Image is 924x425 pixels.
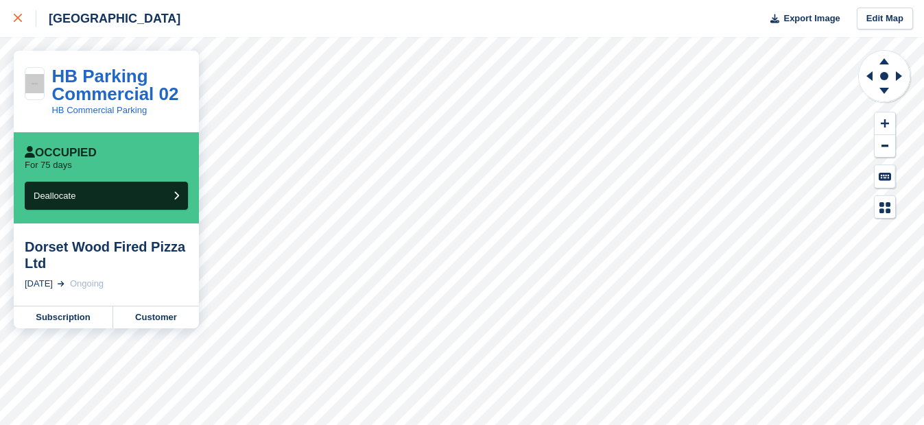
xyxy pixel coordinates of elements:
[857,8,913,30] a: Edit Map
[34,191,75,201] span: Deallocate
[783,12,840,25] span: Export Image
[113,306,199,328] a: Customer
[36,10,180,27] div: [GEOGRAPHIC_DATA]
[875,112,895,135] button: Zoom In
[51,66,178,104] a: HB Parking Commercial 02
[70,277,104,291] div: Ongoing
[14,306,113,328] a: Subscription
[762,8,840,30] button: Export Image
[25,160,72,171] p: For 75 days
[875,135,895,158] button: Zoom Out
[875,165,895,188] button: Keyboard Shortcuts
[25,146,97,160] div: Occupied
[25,277,53,291] div: [DATE]
[51,105,147,115] a: HB Commercial Parking
[25,239,188,271] div: Dorset Wood Fired Pizza Ltd
[875,196,895,219] button: Map Legend
[25,182,188,210] button: Deallocate
[58,281,64,287] img: arrow-right-light-icn-cde0832a797a2874e46488d9cf13f60e5c3a73dbe684e267c42b8395dfbc2abf.svg
[25,74,44,93] img: 256x256-placeholder-a091544baa16b46aadf0b611073c37e8ed6a367829ab441c3b0103e7cf8a5b1b.png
